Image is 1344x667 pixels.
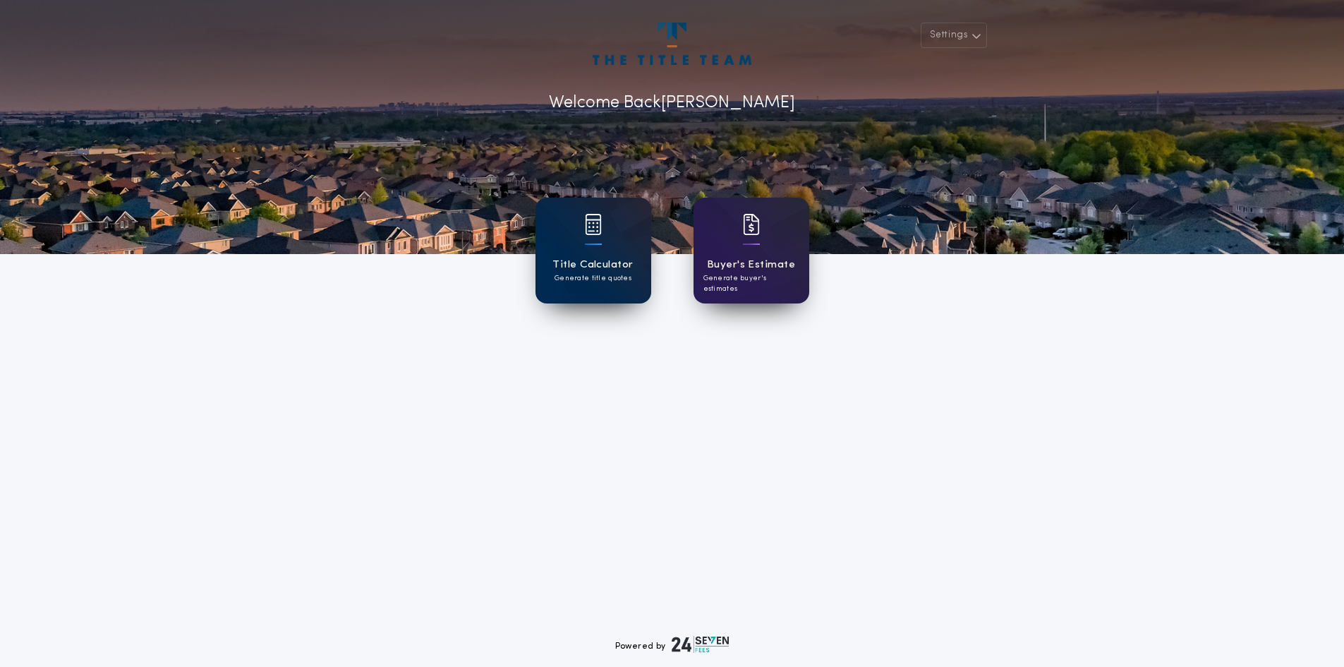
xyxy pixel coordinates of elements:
img: logo [672,636,729,653]
div: Powered by [615,636,729,653]
button: Settings [921,23,987,48]
p: Welcome Back [PERSON_NAME] [549,90,795,116]
p: Generate buyer's estimates [703,273,799,294]
h1: Buyer's Estimate [707,257,795,273]
a: card iconBuyer's EstimateGenerate buyer's estimates [694,198,809,304]
p: Generate title quotes [555,273,631,284]
img: card icon [585,214,602,235]
img: account-logo [593,23,751,65]
img: card icon [743,214,760,235]
h1: Title Calculator [552,257,633,273]
a: card iconTitle CalculatorGenerate title quotes [535,198,651,304]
